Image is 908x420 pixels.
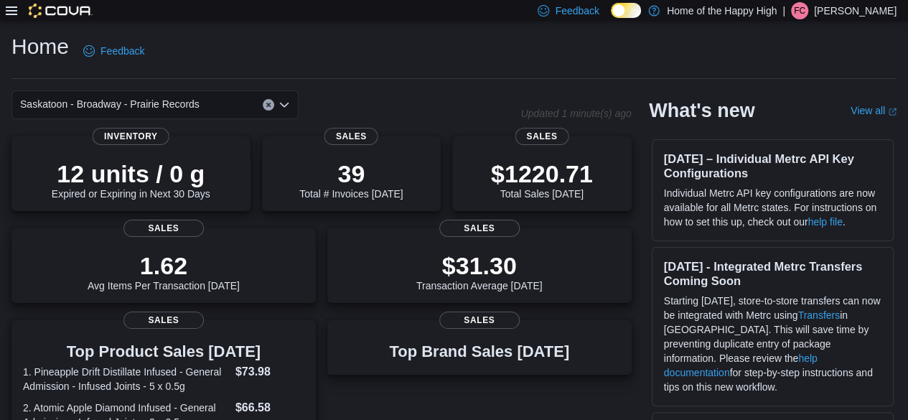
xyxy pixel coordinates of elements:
p: $31.30 [416,251,543,280]
p: | [782,2,785,19]
h3: [DATE] - Integrated Metrc Transfers Coming Soon [664,259,881,288]
h3: Top Product Sales [DATE] [23,343,304,360]
h3: Top Brand Sales [DATE] [389,343,569,360]
input: Dark Mode [611,3,641,18]
a: Feedback [78,37,150,65]
div: Total # Invoices [DATE] [299,159,403,200]
p: Starting [DATE], store-to-store transfers can now be integrated with Metrc using in [GEOGRAPHIC_D... [664,294,881,394]
h1: Home [11,32,69,61]
div: Fiona Corney [791,2,808,19]
span: Inventory [93,128,169,145]
span: Sales [123,220,204,237]
span: Feedback [100,44,144,58]
h3: [DATE] – Individual Metrc API Key Configurations [664,151,881,180]
span: Feedback [555,4,599,18]
span: Sales [439,312,520,329]
div: Transaction Average [DATE] [416,251,543,291]
button: Open list of options [279,99,290,111]
div: Expired or Expiring in Next 30 Days [52,159,210,200]
div: Avg Items Per Transaction [DATE] [88,251,240,291]
dt: 1. Pineapple Drift Distillate Infused - General Admission - Infused Joints - 5 x 0.5g [23,365,230,393]
span: Saskatoon - Broadway - Prairie Records [20,95,200,113]
p: Individual Metrc API key configurations are now available for all Metrc states. For instructions ... [664,186,881,229]
a: Transfers [797,309,840,321]
span: Sales [324,128,378,145]
a: help file [808,216,842,228]
p: 1.62 [88,251,240,280]
p: 39 [299,159,403,188]
span: FC [794,2,805,19]
p: [PERSON_NAME] [814,2,897,19]
dd: $73.98 [235,363,304,381]
button: Clear input [263,99,274,111]
p: Updated 1 minute(s) ago [520,108,631,119]
span: Sales [515,128,568,145]
span: Sales [123,312,204,329]
h2: What's new [649,99,754,122]
dd: $66.58 [235,399,304,416]
span: Dark Mode [611,18,612,19]
span: Sales [439,220,520,237]
div: Total Sales [DATE] [491,159,593,200]
a: help documentation [664,353,818,378]
svg: External link [888,108,897,116]
p: Home of the Happy High [667,2,777,19]
a: View allExternal link [851,105,897,116]
p: 12 units / 0 g [52,159,210,188]
p: $1220.71 [491,159,593,188]
img: Cova [29,4,93,18]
